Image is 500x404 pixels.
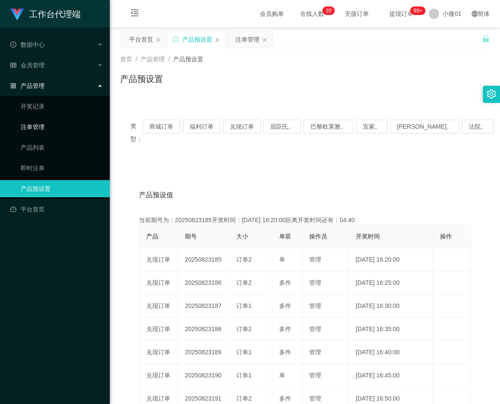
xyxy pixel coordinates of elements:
[279,395,291,402] span: 多件
[279,233,291,240] span: 单双
[349,248,433,271] td: [DATE] 16:20:00
[21,41,45,48] font: 数据中心
[185,233,197,240] span: 期号
[356,120,388,133] button: 宜家。
[21,118,103,136] a: 注单管理
[139,216,471,225] div: 当前期号为：20250823185开奖时间：[DATE] 16:20:00距离开奖时间还有：04:40
[139,271,178,295] td: 兑现订单
[279,279,291,286] span: 多件
[390,120,459,133] button: [PERSON_NAME]。
[302,295,349,318] td: 管理
[130,120,142,145] span: 类型：
[302,271,349,295] td: 管理
[440,233,452,240] span: 操作
[215,37,220,42] i: 图标： 关闭
[120,56,132,63] span: 首页
[10,62,16,68] i: 图标： table
[302,364,349,387] td: 管理
[279,326,291,332] span: 多件
[263,120,301,133] button: 屈臣氏。
[410,6,425,15] sup: 937
[10,9,24,21] img: logo.9652507e.png
[139,341,178,364] td: 兑现订单
[142,120,180,133] button: 商城订单
[478,10,490,17] font: 简体
[236,349,252,356] span: 订单1
[173,36,179,42] i: 图标： 同步
[21,139,103,156] a: 产品列表
[139,318,178,341] td: 兑现订单
[236,279,252,286] span: 订单2
[136,56,137,63] span: /
[182,31,212,48] div: 产品预设置
[178,318,229,341] td: 20250823188
[168,56,170,63] span: /
[139,190,173,200] span: 产品预设值
[223,120,261,133] button: 兑现订单
[302,341,349,364] td: 管理
[21,82,45,89] font: 产品管理
[487,89,496,99] i: 图标： 设置
[279,372,285,379] span: 单
[326,6,329,15] p: 2
[309,233,327,240] span: 操作员
[236,395,252,402] span: 订单2
[279,349,291,356] span: 多件
[328,6,331,15] p: 0
[236,326,252,332] span: 订单2
[178,271,229,295] td: 20250823186
[173,56,203,63] span: 产品预设置
[302,248,349,271] td: 管理
[349,364,433,387] td: [DATE] 16:45:00
[21,160,103,177] a: 即时注单
[235,31,259,48] div: 注单管理
[482,35,490,42] i: 图标： 解锁
[345,10,369,17] font: 充值订单
[10,83,16,89] i: 图标： AppStore-O
[21,98,103,115] a: 开奖记录
[472,11,478,17] i: 图标： global
[302,318,349,341] td: 管理
[141,56,165,63] span: 产品管理
[356,233,380,240] span: 开奖时间
[10,201,103,218] a: 图标： 仪表板平台首页
[120,0,149,28] i: 图标： menu-fold
[236,256,252,263] span: 订单2
[178,248,229,271] td: 20250823185
[279,302,291,309] span: 多件
[183,120,220,133] button: 福利订单
[178,295,229,318] td: 20250823187
[146,233,158,240] span: 产品
[349,341,433,364] td: [DATE] 16:40:00
[139,295,178,318] td: 兑现订单
[29,0,81,28] h1: 工作台代理端
[178,364,229,387] td: 20250823190
[139,248,178,271] td: 兑现订单
[236,302,252,309] span: 订单1
[10,10,81,17] a: 工作台代理端
[349,318,433,341] td: [DATE] 16:35:00
[120,72,163,85] h1: 产品预设置
[178,341,229,364] td: 20250823189
[21,62,45,69] font: 会员管理
[262,37,267,42] i: 图标： 关闭
[139,364,178,387] td: 兑现订单
[236,372,252,379] span: 订单1
[349,295,433,318] td: [DATE] 16:30:00
[300,10,324,17] font: 在线人数
[349,271,433,295] td: [DATE] 16:25:00
[21,180,103,197] a: 产品预设置
[462,120,494,133] button: 法院。
[304,120,353,133] button: 巴黎欧莱雅。
[10,42,16,48] i: 图标： check-circle-o
[236,233,248,240] span: 大小
[156,37,161,42] i: 图标： 关闭
[129,31,153,48] div: 平台首页
[322,6,335,15] sup: 20
[389,10,413,17] font: 提现订单
[279,256,285,263] span: 单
